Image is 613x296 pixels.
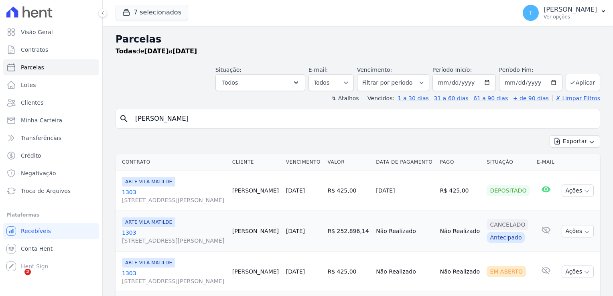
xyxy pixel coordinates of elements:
[324,170,373,211] td: R$ 425,00
[544,14,597,20] p: Ver opções
[331,95,359,101] label: ↯ Atalhos
[373,170,436,211] td: [DATE]
[173,47,197,55] strong: [DATE]
[122,269,226,285] a: 1303[STREET_ADDRESS][PERSON_NAME]
[3,77,99,93] a: Lotes
[21,169,56,177] span: Negativação
[364,95,394,101] label: Vencidos:
[324,211,373,251] td: R$ 252.896,14
[229,251,283,292] td: [PERSON_NAME]
[21,28,53,36] span: Visão Geral
[373,211,436,251] td: Não Realizado
[229,170,283,211] td: [PERSON_NAME]
[122,237,226,245] span: [STREET_ADDRESS][PERSON_NAME]
[436,170,483,211] td: R$ 425,00
[566,74,600,91] button: Aplicar
[487,185,530,196] div: Depositado
[21,227,51,235] span: Recebíveis
[122,229,226,245] a: 1303[STREET_ADDRESS][PERSON_NAME]
[21,63,44,71] span: Parcelas
[122,188,226,204] a: 1303[STREET_ADDRESS][PERSON_NAME]
[3,95,99,111] a: Clientes
[116,47,136,55] strong: Todas
[487,232,525,243] div: Antecipado
[552,95,600,101] a: ✗ Limpar Filtros
[3,24,99,40] a: Visão Geral
[21,134,61,142] span: Transferências
[434,95,468,101] a: 31 a 60 dias
[144,47,169,55] strong: [DATE]
[3,165,99,181] a: Negativação
[357,67,392,73] label: Vencimento:
[215,67,242,73] label: Situação:
[436,211,483,251] td: Não Realizado
[21,46,48,54] span: Contratos
[3,130,99,146] a: Transferências
[286,228,305,234] a: [DATE]
[21,152,41,160] span: Crédito
[116,47,197,56] p: de a
[3,42,99,58] a: Contratos
[3,183,99,199] a: Troca de Arquivos
[309,67,328,73] label: E-mail:
[544,6,597,14] p: [PERSON_NAME]
[283,154,325,170] th: Vencimento
[122,217,175,227] span: ARTE VILA MATILDE
[499,66,562,74] label: Período Fim:
[229,211,283,251] td: [PERSON_NAME]
[398,95,429,101] a: 1 a 30 dias
[513,95,549,101] a: + de 90 dias
[229,154,283,170] th: Cliente
[324,154,373,170] th: Valor
[550,135,600,148] button: Exportar
[432,67,472,73] label: Período Inicío:
[324,251,373,292] td: R$ 425,00
[3,241,99,257] a: Conta Hent
[122,258,175,268] span: ARTE VILA MATILDE
[3,112,99,128] a: Minha Carteira
[534,154,558,170] th: E-mail
[222,78,238,87] span: Todos
[122,277,226,285] span: [STREET_ADDRESS][PERSON_NAME]
[21,187,71,195] span: Troca de Arquivos
[119,114,129,124] i: search
[373,251,436,292] td: Não Realizado
[286,268,305,275] a: [DATE]
[122,177,175,187] span: ARTE VILA MATILDE
[487,266,526,277] div: Em Aberto
[21,81,36,89] span: Lotes
[21,245,53,253] span: Conta Hent
[3,223,99,239] a: Recebíveis
[562,225,594,237] button: Ações
[6,210,96,220] div: Plataformas
[116,154,229,170] th: Contrato
[130,111,597,127] input: Buscar por nome do lote ou do cliente
[21,116,62,124] span: Minha Carteira
[3,59,99,75] a: Parcelas
[116,32,600,47] h2: Parcelas
[473,95,508,101] a: 61 a 90 dias
[436,251,483,292] td: Não Realizado
[516,2,613,24] button: T [PERSON_NAME] Ver opções
[373,154,436,170] th: Data de Pagamento
[562,266,594,278] button: Ações
[8,269,27,288] iframe: Intercom live chat
[3,148,99,164] a: Crédito
[529,10,533,16] span: T
[24,269,31,275] span: 2
[215,74,305,91] button: Todos
[122,196,226,204] span: [STREET_ADDRESS][PERSON_NAME]
[21,99,43,107] span: Clientes
[436,154,483,170] th: Pago
[286,187,305,194] a: [DATE]
[116,5,188,20] button: 7 selecionados
[487,219,528,230] div: Cancelado
[483,154,534,170] th: Situação
[562,184,594,197] button: Ações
